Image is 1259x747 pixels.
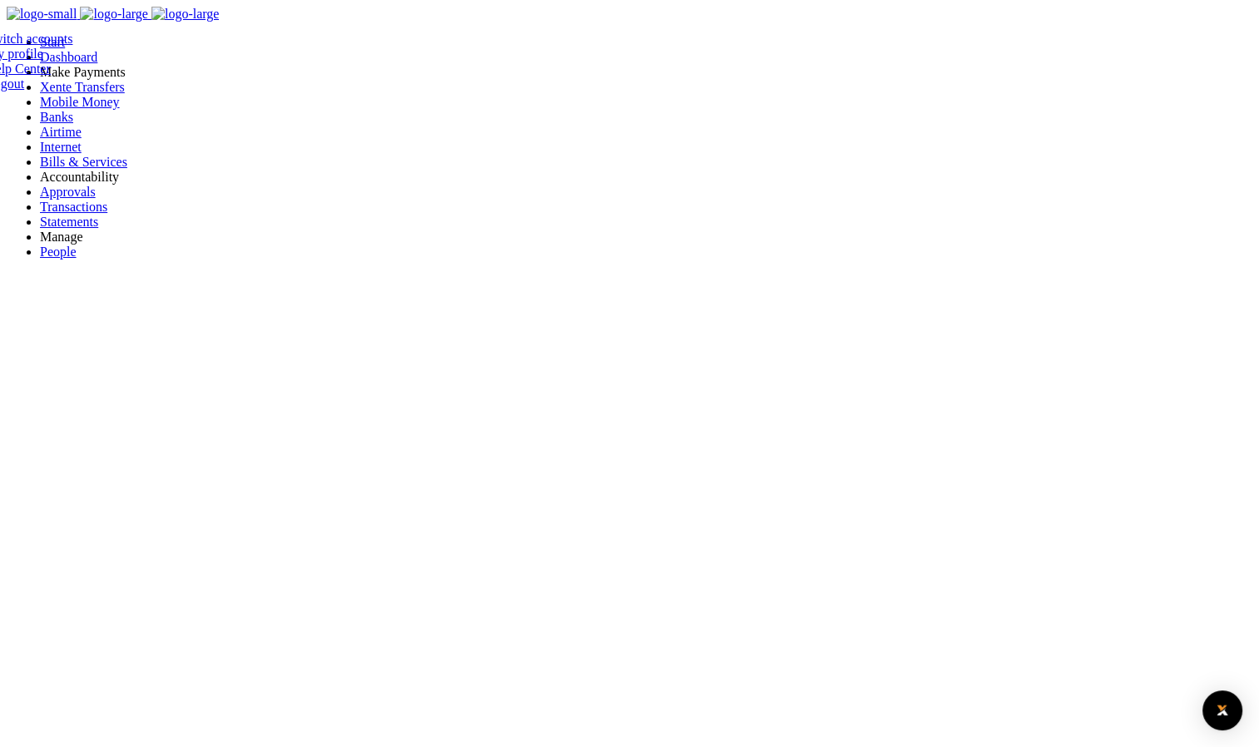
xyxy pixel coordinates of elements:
[40,65,1252,80] li: M
[40,230,1252,245] li: M
[40,170,1252,185] li: Ac
[7,7,219,21] a: logo-small logo-large logo-large
[1202,690,1242,730] div: Open Intercom Messenger
[52,65,125,79] span: ake Payments
[40,185,96,199] a: Approvals
[80,7,147,22] img: logo-large
[40,80,125,94] a: Xente Transfers
[56,170,119,184] span: countability
[40,110,73,124] a: Banks
[40,200,107,214] a: Transactions
[40,245,77,259] a: People
[40,125,82,139] a: Airtime
[40,140,82,154] a: Internet
[40,155,127,169] a: Bills & Services
[7,7,77,22] img: logo-small
[52,230,82,244] span: anage
[151,7,219,22] img: logo-large
[40,215,98,229] a: Statements
[40,95,120,109] a: Mobile Money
